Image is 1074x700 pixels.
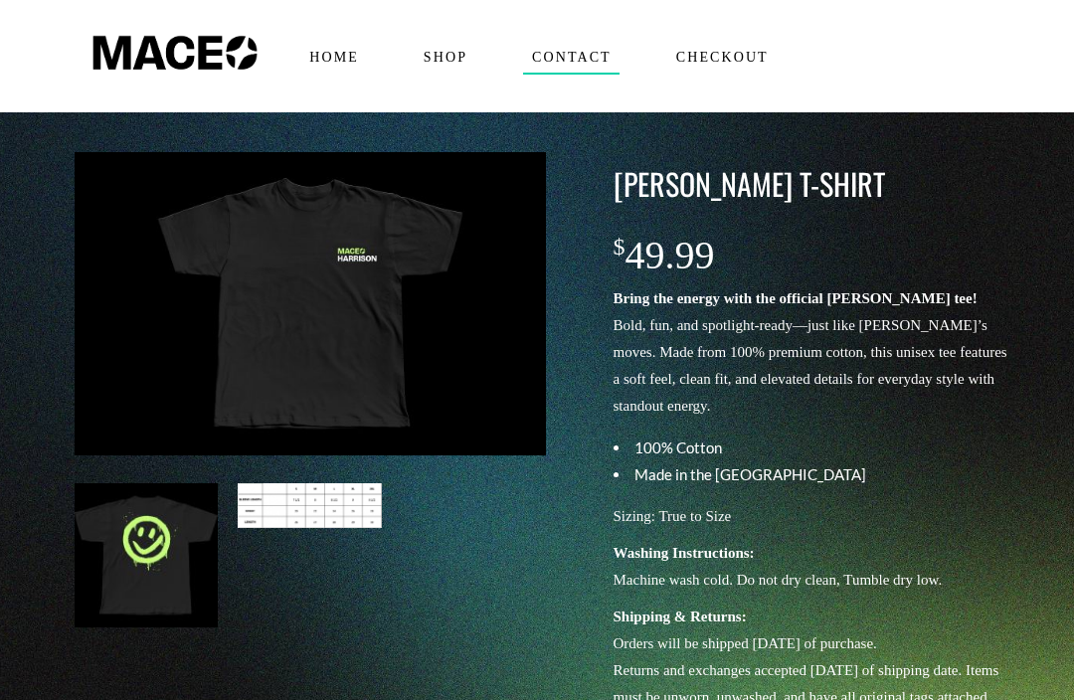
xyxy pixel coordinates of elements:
strong: Shipping & Returns: [614,606,747,621]
span: Home [300,39,367,71]
p: Bold, fun, and spotlight-ready—just like [PERSON_NAME]’s moves. Made from 100% premium cotton, th... [614,282,1010,417]
span: Made in the [GEOGRAPHIC_DATA] [634,462,866,480]
span: 100% Cotton [634,436,722,453]
img: Maceo Harrison T-Shirt - Image 3 [238,480,381,525]
p: Machine wash cold. Do not dry clean, Tumble dry low. [614,537,1010,591]
h3: [PERSON_NAME] T-Shirt [614,160,1010,202]
strong: Bring the energy with the official [PERSON_NAME] tee! [614,287,978,303]
strong: Washing Instructions: [614,542,755,558]
span: Checkout [667,39,777,71]
img: Maceo Harrison T-Shirt [75,149,546,452]
img: Maceo Harrison T-Shirt - Image 2 [75,480,218,623]
span: Contact [523,39,620,71]
span: Shop [415,39,475,71]
span: $ [614,231,626,257]
bdi: 49.99 [614,230,715,274]
span: Sizing: True to Size [614,505,732,521]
